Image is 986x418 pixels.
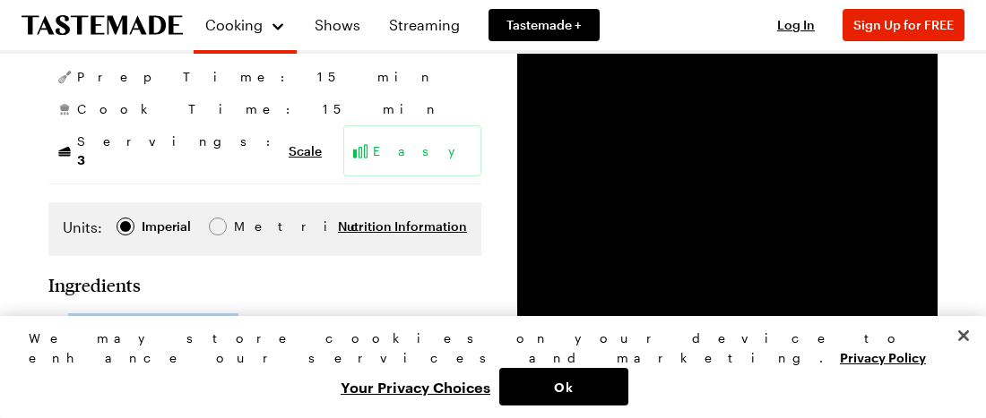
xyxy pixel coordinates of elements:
[48,313,481,342] li: 3 3/4 fluid ounces honey
[843,9,964,41] button: Sign Up for FREE
[234,217,273,236] span: Metric
[77,150,85,167] span: 3
[204,7,286,43] button: Cooking
[63,217,272,242] div: Imperial Metric
[77,132,280,169] span: Servings:
[205,16,263,33] span: Cooking
[944,316,983,355] button: Close
[29,328,942,368] div: We may store cookies on your device to enhance our services and marketing.
[499,368,628,405] button: Ok
[77,100,441,118] span: Cook Time: 15 min
[142,217,191,236] div: Imperial
[63,217,102,238] label: Units:
[22,15,183,36] a: To Tastemade Home Page
[289,142,322,160] button: Scale
[840,348,926,365] a: More information about your privacy, opens in a new tab
[332,368,499,405] button: Your Privacy Choices
[777,17,815,32] span: Log In
[373,142,473,160] span: Easy
[489,9,600,41] a: Tastemade +
[48,274,141,295] h2: Ingredients
[77,68,436,86] span: Prep Time: 15 min
[506,16,582,34] span: Tastemade +
[142,217,193,236] span: Imperial
[234,217,272,236] div: Metric
[853,17,954,32] span: Sign Up for FREE
[760,16,832,34] button: Log In
[338,218,467,235] button: Nutrition Information
[29,328,942,405] div: Privacy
